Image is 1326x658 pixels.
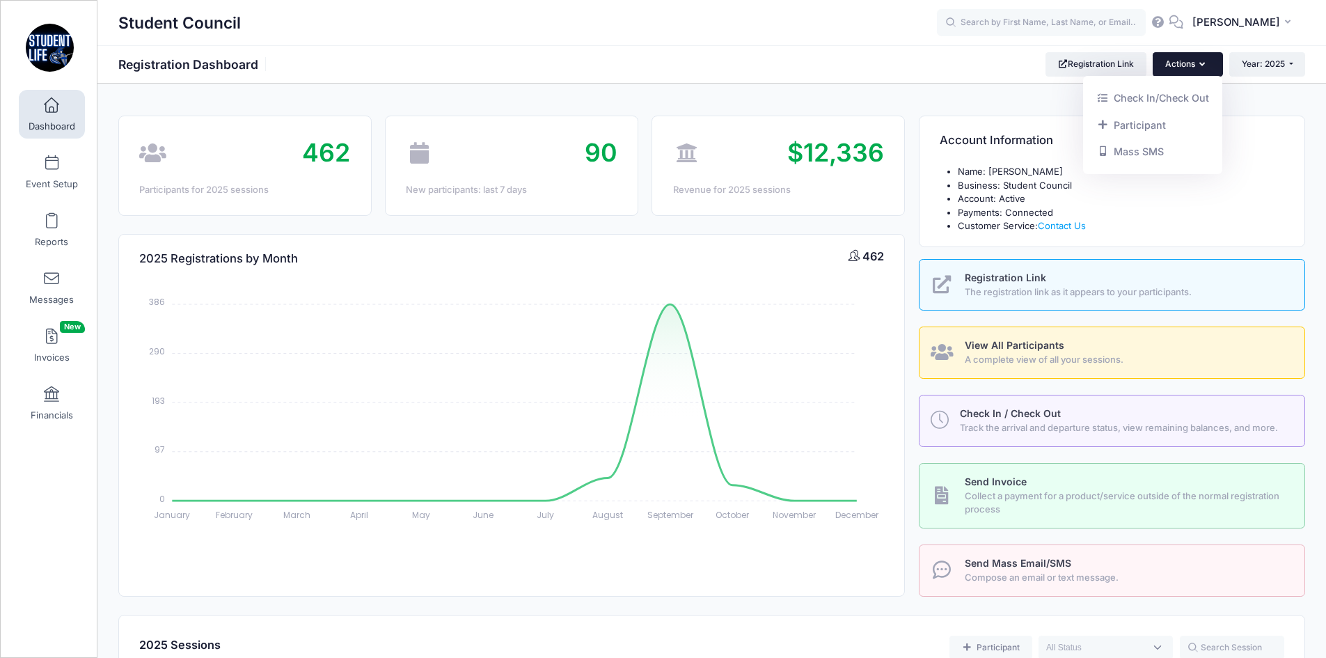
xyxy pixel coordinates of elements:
[350,509,368,521] tspan: April
[19,379,85,428] a: Financials
[937,9,1146,37] input: Search by First Name, Last Name, or Email...
[1045,52,1146,76] a: Registration Link
[1153,52,1222,76] button: Actions
[965,557,1071,569] span: Send Mass Email/SMS
[965,489,1289,517] span: Collect a payment for a product/service outside of the normal registration process
[919,545,1305,597] a: Send Mass Email/SMS Compose an email or text message.
[302,137,350,168] span: 462
[406,183,617,197] div: New participants: last 7 days
[1242,58,1285,69] span: Year: 2025
[716,509,750,521] tspan: October
[139,239,298,279] h4: 2025 Registrations by Month
[592,509,623,521] tspan: August
[60,321,85,333] span: New
[965,339,1064,351] span: View All Participants
[19,205,85,254] a: Reports
[29,120,75,132] span: Dashboard
[19,148,85,196] a: Event Setup
[29,294,74,306] span: Messages
[958,192,1284,206] li: Account: Active
[862,249,884,263] span: 462
[1089,139,1215,165] a: Mass SMS
[34,352,70,363] span: Invoices
[965,571,1289,585] span: Compose an email or text message.
[1089,85,1215,111] a: Check In/Check Out
[960,421,1288,435] span: Track the arrival and departure status, view remaining balances, and more.
[965,353,1289,367] span: A complete view of all your sessions.
[473,509,494,521] tspan: June
[216,509,253,521] tspan: February
[965,476,1027,487] span: Send Invoice
[1046,641,1145,654] textarea: Search
[31,409,73,421] span: Financials
[919,395,1305,447] a: Check In / Check Out Track the arrival and departure status, view remaining balances, and more.
[958,165,1284,179] li: Name: [PERSON_NAME]
[139,638,221,652] span: 2025 Sessions
[585,137,617,168] span: 90
[787,137,884,168] span: $12,336
[958,219,1284,233] li: Customer Service:
[155,509,191,521] tspan: January
[19,90,85,139] a: Dashboard
[150,296,166,308] tspan: 386
[673,183,884,197] div: Revenue for 2025 sessions
[26,178,78,190] span: Event Setup
[152,394,166,406] tspan: 193
[773,509,817,521] tspan: November
[35,236,68,248] span: Reports
[24,22,76,74] img: Student Council
[118,7,241,39] h1: Student Council
[1089,111,1215,138] a: Add a new manual registration
[155,444,166,455] tspan: 97
[940,121,1053,161] h4: Account Information
[647,509,694,521] tspan: September
[965,285,1289,299] span: The registration link as it appears to your participants.
[965,272,1046,283] span: Registration Link
[919,259,1305,311] a: Registration Link The registration link as it appears to your participants.
[1,15,98,81] a: Student Council
[537,509,555,521] tspan: July
[412,509,430,521] tspan: May
[1192,15,1280,30] span: [PERSON_NAME]
[139,183,350,197] div: Participants for 2025 sessions
[958,206,1284,220] li: Payments: Connected
[118,57,270,72] h1: Registration Dashboard
[960,407,1061,419] span: Check In / Check Out
[1083,76,1222,174] div: Actions
[919,327,1305,379] a: View All Participants A complete view of all your sessions.
[919,463,1305,528] a: Send Invoice Collect a payment for a product/service outside of the normal registration process
[1229,52,1305,76] button: Year: 2025
[19,321,85,370] a: InvoicesNew
[160,492,166,504] tspan: 0
[835,509,879,521] tspan: December
[19,263,85,312] a: Messages
[958,179,1284,193] li: Business: Student Council
[283,509,310,521] tspan: March
[1183,7,1305,39] button: [PERSON_NAME]
[1038,220,1086,231] a: Contact Us
[150,345,166,357] tspan: 290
